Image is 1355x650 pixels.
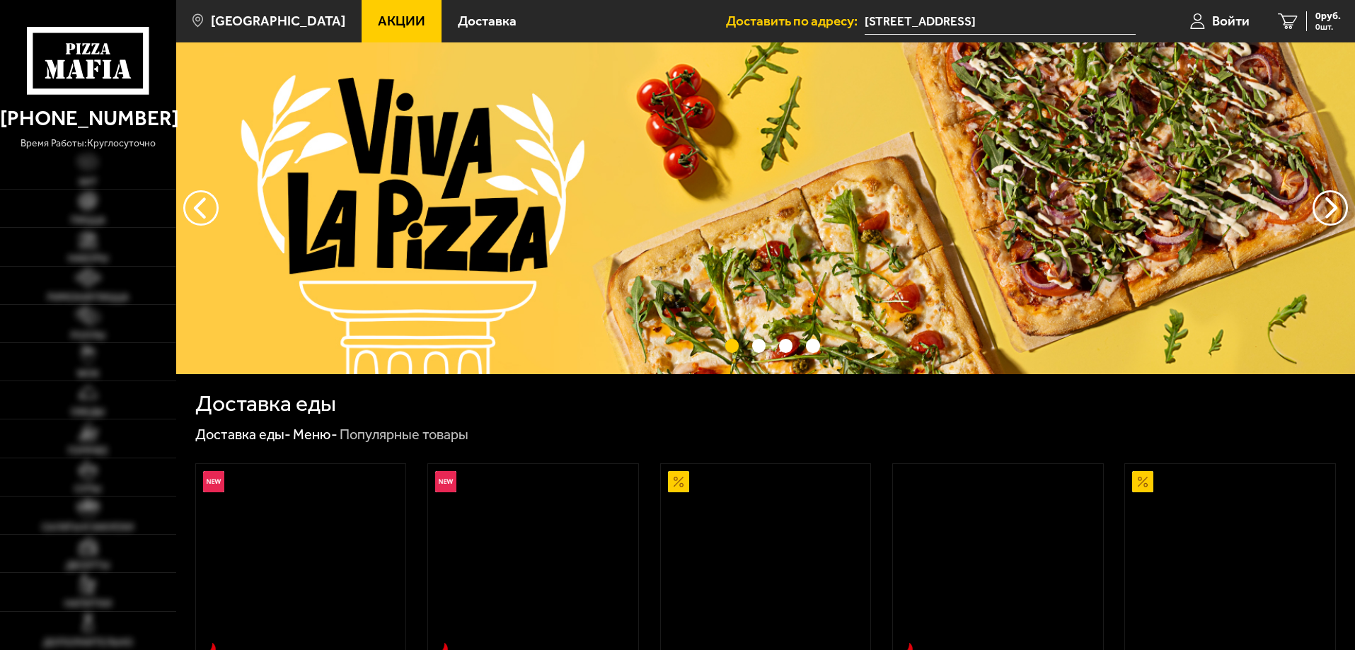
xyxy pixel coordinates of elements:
img: Акционный [1132,471,1153,492]
img: Акционный [668,471,689,492]
button: точки переключения [725,339,739,352]
span: 0 шт. [1315,23,1341,31]
h1: Доставка еды [195,393,336,415]
img: Новинка [203,471,224,492]
span: 0 руб. [1315,11,1341,21]
span: [GEOGRAPHIC_DATA] [211,14,345,28]
span: Горячее [68,446,108,456]
span: Роллы [71,331,105,341]
span: Наборы [68,254,108,264]
a: Доставка еды- [195,426,291,443]
button: следующий [183,190,219,226]
span: Хит [79,178,98,187]
span: WOK [77,369,99,379]
a: Меню- [293,426,338,443]
span: Акции [378,14,425,28]
span: Войти [1212,14,1250,28]
span: Супы [74,484,101,494]
span: Пицца [71,216,105,226]
button: точки переключения [779,339,792,352]
button: точки переключения [806,339,819,352]
img: Новинка [435,471,456,492]
button: предыдущий [1313,190,1348,226]
span: Дополнительно [43,638,133,648]
span: Обеды [71,407,105,417]
input: Ваш адрес доставки [865,8,1136,35]
span: Римская пицца [47,293,129,303]
div: Популярные товары [340,426,468,444]
span: Напитки [64,599,112,609]
span: Десерты [66,561,110,571]
span: Доставка [458,14,517,28]
button: точки переключения [752,339,766,352]
span: Санкт-Петербург, Курляндская улица, 49 [865,8,1136,35]
span: Доставить по адресу: [726,14,865,28]
span: Салаты и закуски [42,523,134,533]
